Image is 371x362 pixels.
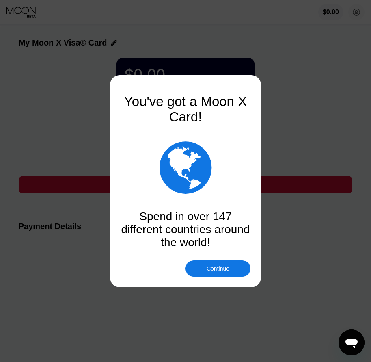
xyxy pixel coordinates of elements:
[185,260,250,277] div: Continue
[207,265,229,272] div: Continue
[160,137,212,198] div: 
[121,137,250,198] div: 
[121,94,250,125] div: You've got a Moon X Card!
[121,210,250,249] div: Spend in over 147 different countries around the world!
[339,329,365,355] iframe: Button to launch messaging window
